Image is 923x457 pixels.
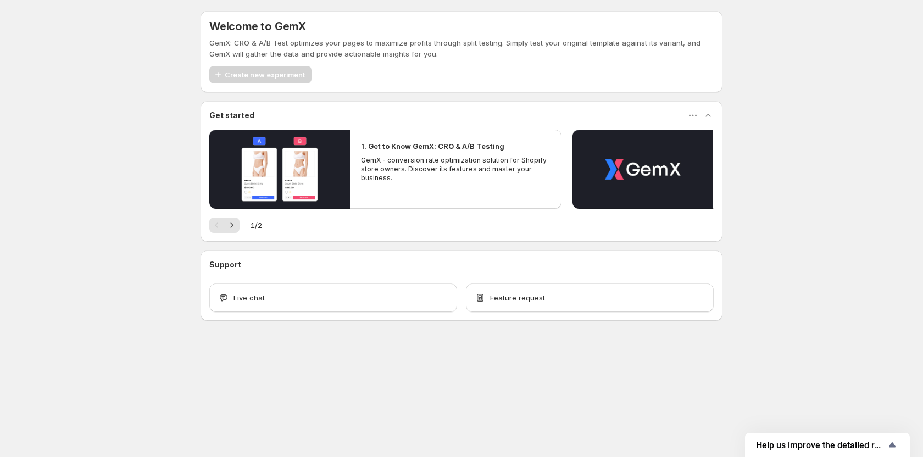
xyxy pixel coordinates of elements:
p: GemX: CRO & A/B Test optimizes your pages to maximize profits through split testing. Simply test ... [209,37,714,59]
span: Feature request [490,292,545,303]
h5: Welcome to GemX [209,20,306,33]
h3: Support [209,259,241,270]
button: Play video [572,130,713,209]
span: Live chat [233,292,265,303]
button: Show survey - Help us improve the detailed report for A/B campaigns [756,438,899,452]
span: 1 / 2 [251,220,262,231]
button: Play video [209,130,350,209]
p: GemX - conversion rate optimization solution for Shopify store owners. Discover its features and ... [361,156,550,182]
nav: Pagination [209,218,240,233]
h3: Get started [209,110,254,121]
h2: 1. Get to Know GemX: CRO & A/B Testing [361,141,504,152]
span: Help us improve the detailed report for A/B campaigns [756,440,886,450]
button: Next [224,218,240,233]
